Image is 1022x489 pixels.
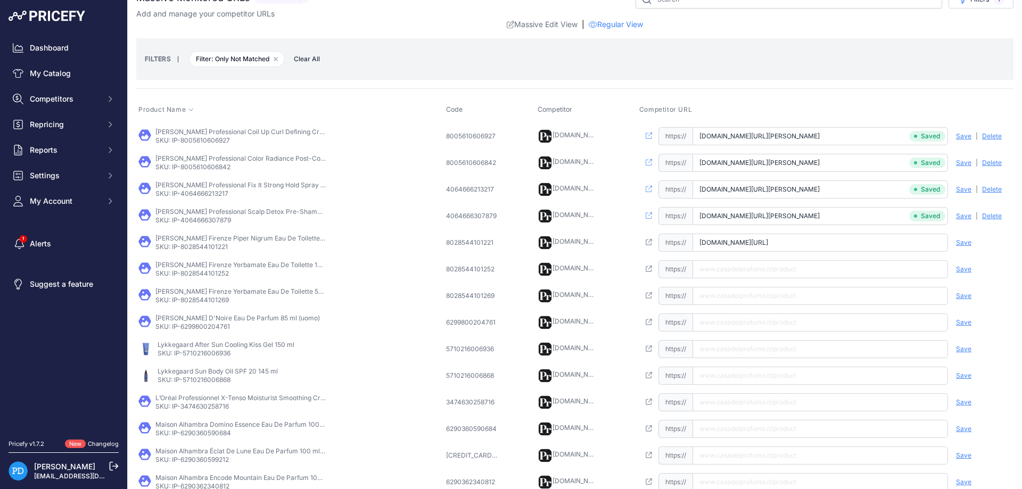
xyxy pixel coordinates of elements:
[693,340,948,358] input: www.casadelprofumo.it/product
[693,207,948,225] input: www.casadelprofumo.it/product
[446,318,499,327] div: 6299800204761
[155,234,326,243] p: [PERSON_NAME] Firenze Piper Nigrum Eau De Toilette 50 ml (unisex)
[189,51,285,67] span: Filter: Only Not Matched
[658,207,693,225] span: https://
[658,127,693,145] span: https://
[658,313,693,331] span: https://
[9,11,85,21] img: Pricefy Logo
[693,393,948,411] input: www.casadelprofumo.it/product
[446,185,499,194] div: 4064666213217
[693,287,948,305] input: www.casadelprofumo.it/product
[155,189,326,198] p: SKU: IP-4064666213217
[553,424,604,432] a: [DOMAIN_NAME]
[446,212,499,220] div: 4064666307879
[155,269,326,278] p: SKU: IP-8028544101252
[158,367,278,376] p: Lykkegaard Sun Body Oil SPF 20 145 ml
[155,216,326,225] p: SKU: IP-4064666307879
[956,318,971,327] span: Save
[138,105,194,114] button: Product Name
[589,19,643,30] a: Regular View
[658,393,693,411] span: https://
[155,314,320,322] p: [PERSON_NAME] D'Noire Eau De Parfum 85 ml (uomo)
[446,451,499,460] div: [CREDIT_CARD_NUMBER]
[446,398,499,407] div: 3474630258716
[956,451,971,460] span: Save
[88,440,119,447] a: Changelog
[658,340,693,358] span: https://
[956,159,971,167] span: Save
[155,181,326,189] p: [PERSON_NAME] Professional Fix It Strong Hold Spray 500 ml
[446,478,499,486] div: 6290362340812
[136,9,275,19] p: Add and manage your competitor URLs
[155,163,326,171] p: SKU: IP-8005610606842
[982,159,1002,167] span: Delete
[158,349,294,358] p: SKU: IP-5710216006936
[446,292,499,300] div: 8028544101269
[658,446,693,465] span: https://
[9,115,119,134] button: Repricing
[155,402,326,411] p: SKU: IP-3474630258716
[155,208,326,216] p: [PERSON_NAME] Professional Scalp Detox Pre-Shampoo 150 ml
[693,420,948,438] input: www.casadelprofumo.it/product
[553,344,604,352] a: [DOMAIN_NAME]
[9,89,119,109] button: Competitors
[155,287,326,296] p: [PERSON_NAME] Firenze Yerbamate Eau De Toilette 50 ml (unisex)
[30,94,100,104] span: Competitors
[446,345,499,353] div: 5710216006936
[976,212,978,220] span: |
[155,455,326,464] p: SKU: IP-6290360599212
[693,154,948,172] input: www.casadelprofumo.it/product
[155,261,326,269] p: [PERSON_NAME] Firenze Yerbamate Eau De Toilette 100 ml (unisex)
[956,425,971,433] span: Save
[446,425,499,433] div: 6290360590684
[553,317,604,325] a: [DOMAIN_NAME]
[693,367,948,385] input: www.casadelprofumo.it/product
[956,212,971,220] span: Save
[30,119,100,130] span: Repricing
[158,341,294,349] p: Lykkegaard After Sun Cooling Kiss Gel 150 ml
[138,105,186,114] span: Product Name
[30,196,100,206] span: My Account
[289,54,325,64] span: Clear All
[693,260,948,278] input: www.casadelprofumo.it/product
[30,145,100,155] span: Reports
[155,447,326,455] p: Maison Alhambra Éclat De Lune Eau De Parfum 100 ml ([PERSON_NAME])
[956,398,971,407] span: Save
[9,192,119,211] button: My Account
[693,234,948,252] input: www.casadelprofumo.it/product
[553,264,604,272] a: [DOMAIN_NAME]
[982,212,1002,220] span: Delete
[145,55,171,63] small: FILTERS
[9,140,119,160] button: Reports
[9,64,119,83] a: My Catalog
[553,291,604,299] a: [DOMAIN_NAME]
[553,237,604,245] a: [DOMAIN_NAME]
[155,474,326,482] p: Maison Alhambra Encode Mountain Eau De Parfum 100 ml (uomo)
[658,234,693,252] span: https://
[956,185,971,194] span: Save
[956,132,971,140] span: Save
[9,38,119,57] a: Dashboard
[956,478,971,486] span: Save
[693,180,948,198] input: www.casadelprofumo.it/product
[956,371,971,380] span: Save
[446,371,499,380] div: 5710216006868
[553,131,604,139] a: [DOMAIN_NAME]
[9,234,119,253] a: Alerts
[553,211,604,219] a: [DOMAIN_NAME]
[658,154,693,172] span: https://
[155,128,326,136] p: [PERSON_NAME] Professional Coil Up Curl Defining Cream 200 ml
[582,19,584,30] span: |
[507,19,578,30] a: Massive Edit View
[976,132,978,140] span: |
[639,105,692,114] span: Competitor URL
[65,440,86,449] span: New
[155,394,326,402] p: L’Oréal Professionnel X-Tenso Moisturist Smoothing Cream for Natural Hair 250 ml
[155,429,326,437] p: SKU: IP-6290360590684
[155,296,326,304] p: SKU: IP-8028544101269
[155,154,326,163] p: [PERSON_NAME] Professional Color Radiance Post-Color Treatment 1000 ml
[34,472,145,480] a: [EMAIL_ADDRESS][DOMAIN_NAME]
[553,397,604,405] a: [DOMAIN_NAME]
[158,376,278,384] p: SKU: IP-5710216006868
[553,370,604,378] a: [DOMAIN_NAME]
